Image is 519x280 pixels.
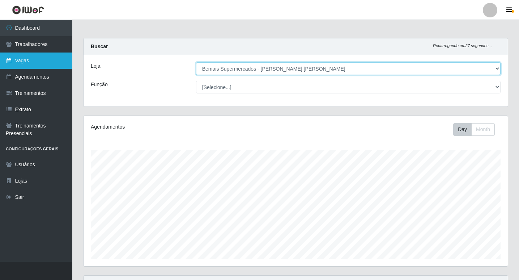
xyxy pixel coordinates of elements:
label: Loja [91,62,100,70]
strong: Buscar [91,43,108,49]
div: First group [453,123,495,136]
i: Recarregando em 27 segundos... [433,43,492,48]
label: Função [91,81,108,88]
div: Agendamentos [91,123,255,131]
img: CoreUI Logo [12,5,44,14]
button: Day [453,123,472,136]
button: Month [471,123,495,136]
div: Toolbar with button groups [453,123,501,136]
